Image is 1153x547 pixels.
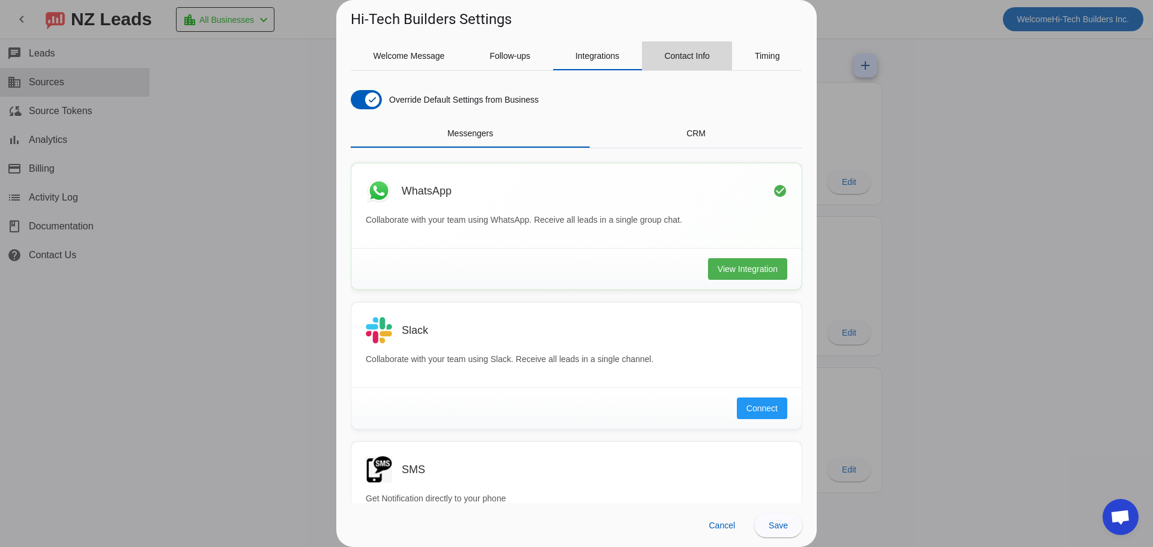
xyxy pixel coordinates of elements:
[402,324,428,336] h3: Slack
[746,402,778,414] span: Connect
[366,353,787,366] p: Collaborate with your team using Slack. Receive all leads in a single channel.
[575,52,619,60] span: Integrations
[664,52,710,60] span: Contact Info
[402,185,452,197] h3: WhatsApp
[769,521,788,530] span: Save
[351,10,512,29] h1: Hi-Tech Builders Settings
[755,52,780,60] span: Timing
[1103,499,1139,535] div: Open chat
[718,263,778,275] span: View Integration
[366,456,392,483] img: SMS
[366,492,787,505] p: Get Notification directly to your phone
[366,317,392,343] img: Slack
[387,94,539,106] label: Override Default Settings from Business
[737,397,787,419] button: Connect
[773,184,787,198] mat-icon: check_circle
[754,513,802,537] button: Save
[699,513,745,537] button: Cancel
[447,129,493,138] span: Messengers
[489,52,530,60] span: Follow-ups
[402,464,425,476] h3: SMS
[686,129,706,138] span: CRM
[709,521,735,530] span: Cancel
[374,52,445,60] span: Welcome Message
[366,178,392,204] img: WhatsApp
[366,214,787,226] p: Collaborate with your team using WhatsApp. Receive all leads in a single group chat.
[708,258,787,280] button: View Integration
